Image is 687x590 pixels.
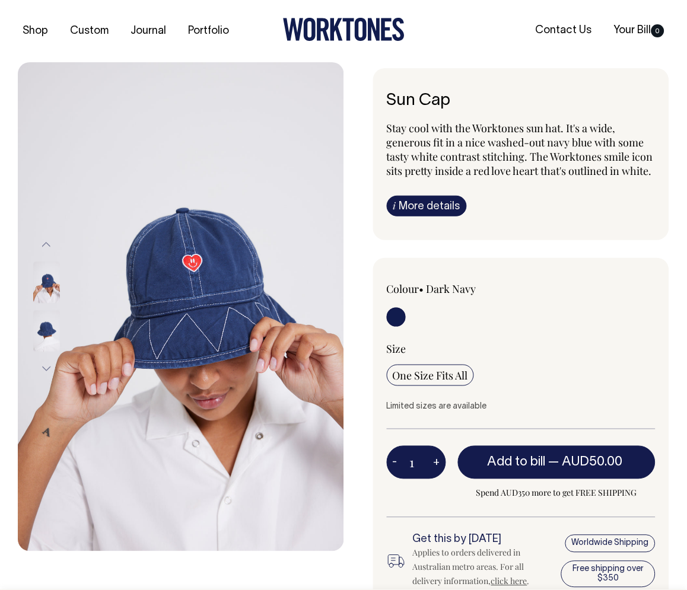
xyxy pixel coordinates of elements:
button: Add to bill —AUD50.00 [458,446,656,479]
h6: Get this by [DATE] [413,534,533,546]
a: Custom [65,21,113,41]
button: - [387,451,403,474]
img: indigo [33,310,60,352]
label: Dark Navy [427,282,476,296]
a: click here [491,576,527,587]
span: Add to bill [488,457,546,468]
span: — [549,457,626,468]
a: Shop [18,21,53,41]
div: Applies to orders delivered in Australian metro areas. For all delivery information, . [413,546,533,589]
span: • [419,282,424,296]
button: Next [37,356,55,382]
a: Journal [126,21,171,41]
span: i [393,199,396,212]
input: One Size Fits All [387,365,474,386]
a: Your Bill0 [609,21,669,40]
a: Portfolio [183,21,234,41]
span: Spend AUD350 more to get FREE SHIPPING [458,486,656,500]
a: iMore details [387,196,467,216]
div: Colour [387,282,494,296]
span: AUD50.00 [562,457,623,468]
span: Limited sizes are available [387,403,487,411]
span: 0 [651,24,664,37]
button: + [428,451,446,474]
button: Previous [37,231,55,258]
h6: Sun Cap [387,92,656,110]
span: Stay cool with the Worktones sun hat. It's a wide, generous fit in a nice washed-out navy blue wi... [387,121,653,178]
a: Contact Us [531,21,597,40]
img: indigo [33,261,60,303]
div: Size [387,342,656,356]
span: One Size Fits All [393,368,468,382]
img: indigo [18,62,344,551]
